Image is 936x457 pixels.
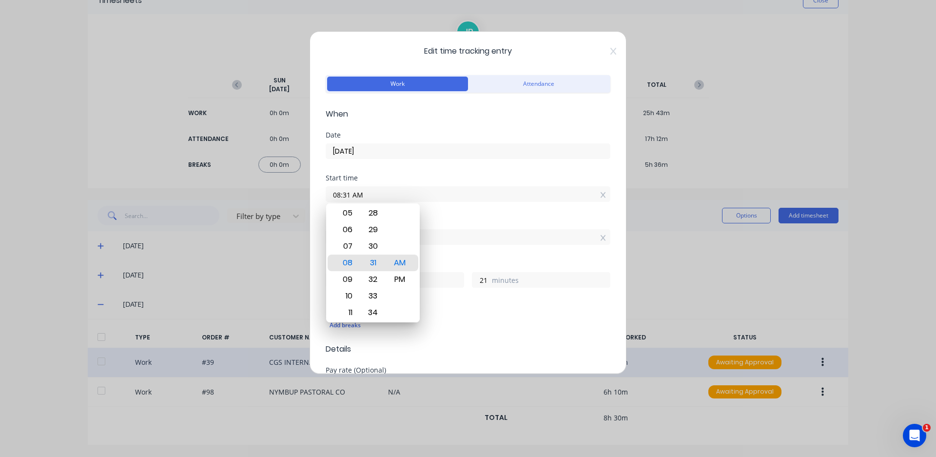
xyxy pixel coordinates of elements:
div: Hours worked [326,260,610,267]
div: 29 [361,221,385,238]
label: minutes [492,275,610,287]
div: AM [388,255,412,271]
div: 05 [334,205,358,221]
span: When [326,108,610,120]
div: Minute [360,203,387,322]
div: 30 [361,238,385,255]
div: 10 [334,288,358,304]
button: Work [327,77,468,91]
span: Edit time tracking entry [326,45,610,57]
div: 31 [361,255,385,271]
div: Pay rate (Optional) [326,367,610,374]
div: 28 [361,205,385,221]
div: Date [326,132,610,139]
button: Attendance [468,77,609,91]
div: Hour [333,203,360,322]
div: PM [388,271,412,288]
div: 32 [361,271,385,288]
span: 1 [923,424,931,432]
div: Finish time [326,218,610,224]
div: 08 [334,255,358,271]
iframe: Intercom live chat [903,424,926,447]
div: 07 [334,238,358,255]
div: 11 [334,304,358,321]
div: 33 [361,288,385,304]
div: Start time [326,175,610,181]
input: 0 [472,273,489,287]
div: Breaks [326,303,610,310]
div: 06 [334,221,358,238]
span: Details [326,343,610,355]
div: Add breaks [330,319,606,332]
div: 34 [361,304,385,321]
div: 09 [334,271,358,288]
